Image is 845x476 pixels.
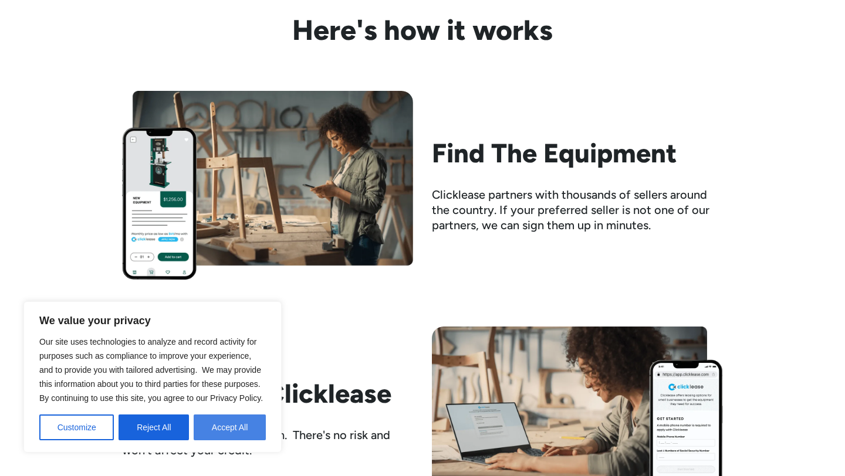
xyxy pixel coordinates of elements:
[122,16,723,44] h3: Here's how it works
[194,414,266,440] button: Accept All
[23,301,282,453] div: We value your privacy
[122,91,413,280] img: Woman looking at her phone while standing beside her workbench with half assembled chair
[39,414,114,440] button: Customize
[119,414,189,440] button: Reject All
[432,138,723,168] h2: Find The Equipment
[39,314,266,328] p: We value your privacy
[39,337,263,403] span: Our site uses technologies to analyze and record activity for purposes such as compliance to impr...
[432,187,723,233] div: Clicklease partners with thousands of sellers around the country. If your preferred seller is not...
